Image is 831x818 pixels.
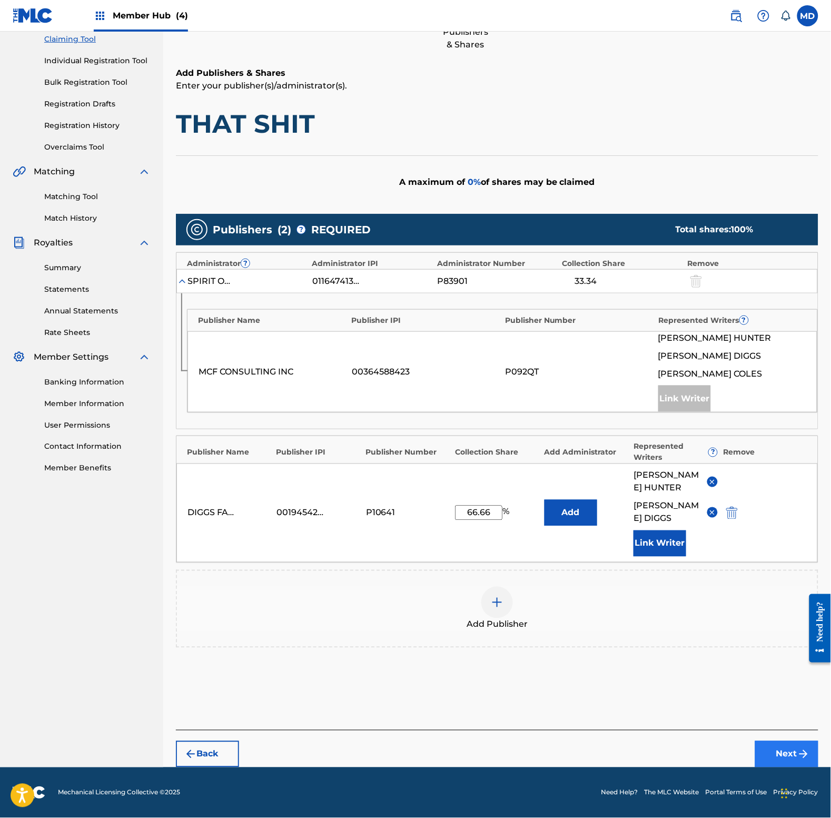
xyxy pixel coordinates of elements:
[491,596,503,609] img: add
[730,9,743,22] img: search
[176,155,818,209] div: A maximum of of shares may be claimed
[455,447,539,458] div: Collection Share
[177,276,187,287] img: expand-cell-toggle
[13,236,25,249] img: Royalties
[44,191,151,202] a: Matching Tool
[365,447,450,458] div: Publisher Number
[634,500,699,525] span: [PERSON_NAME] DIGGS
[44,327,151,338] a: Rate Sheets
[781,778,788,810] div: Drag
[198,315,347,326] div: Publisher Name
[778,767,831,818] iframe: Chat Widget
[706,788,767,797] a: Portal Terms of Use
[44,262,151,273] a: Summary
[34,236,73,249] span: Royalties
[312,258,432,269] div: Administrator IPI
[708,509,716,517] img: remove-from-list-button
[44,98,151,110] a: Registration Drafts
[176,11,188,21] span: (4)
[755,741,818,767] button: Next
[44,55,151,66] a: Individual Registration Tool
[468,177,481,187] span: 0 %
[278,222,291,238] span: ( 2 )
[505,366,653,378] div: P092QT
[297,225,305,234] span: ?
[352,315,500,326] div: Publisher IPI
[802,586,831,671] iframe: Resource Center
[138,165,151,178] img: expand
[176,741,239,767] button: Back
[645,788,699,797] a: The MLC Website
[708,478,716,486] img: remove-from-list-button
[44,463,151,474] a: Member Benefits
[505,315,654,326] div: Publisher Number
[138,236,151,249] img: expand
[13,8,53,23] img: MLC Logo
[439,13,492,51] div: Add Publishers & Shares
[467,618,528,631] span: Add Publisher
[757,9,770,22] img: help
[276,447,361,458] div: Publisher IPI
[44,420,151,431] a: User Permissions
[659,315,807,326] div: Represented Writers
[44,305,151,317] a: Annual Statements
[176,67,818,80] h6: Add Publishers & Shares
[34,165,75,178] span: Matching
[176,80,818,92] p: Enter your publisher(s)/administrator(s).
[311,222,371,238] span: REQUIRED
[437,258,557,269] div: Administrator Number
[676,223,797,236] div: Total shares:
[241,259,250,268] span: ?
[687,258,807,269] div: Remove
[726,5,747,26] a: Public Search
[44,398,151,409] a: Member Information
[199,366,347,378] div: MCF CONSULTING INC
[58,788,180,797] span: Mechanical Licensing Collective © 2025
[780,11,791,21] div: Notifications
[709,448,717,457] span: ?
[44,213,151,224] a: Match History
[191,223,203,236] img: publishers
[13,351,25,363] img: Member Settings
[797,5,818,26] div: User Menu
[731,224,754,234] span: 100 %
[562,258,682,269] div: Collection Share
[634,530,686,557] button: Link Writer
[44,120,151,131] a: Registration History
[138,351,151,363] img: expand
[187,447,271,458] div: Publisher Name
[545,500,597,526] button: Add
[176,108,818,140] h1: THAT SHIT
[774,788,818,797] a: Privacy Policy
[601,788,638,797] a: Need Help?
[113,9,188,22] span: Member Hub
[753,5,774,26] div: Help
[797,748,810,761] img: f7272a7cc735f4ea7f67.svg
[634,469,699,495] span: [PERSON_NAME] HUNTER
[352,366,500,378] div: 00364588423
[658,368,763,380] span: [PERSON_NAME] COLES
[44,142,151,153] a: Overclaims Tool
[545,447,629,458] div: Add Administrator
[723,447,807,458] div: Remove
[44,441,151,452] a: Contact Information
[13,165,26,178] img: Matching
[44,284,151,295] a: Statements
[44,77,151,88] a: Bulk Registration Tool
[213,222,272,238] span: Publishers
[94,9,106,22] img: Top Rightsholders
[13,786,45,799] img: logo
[44,377,151,388] a: Banking Information
[658,350,761,362] span: [PERSON_NAME] DIGGS
[44,34,151,45] a: Claiming Tool
[502,506,512,520] span: %
[634,441,718,464] div: Represented Writers
[187,258,307,269] div: Administrator
[34,351,108,363] span: Member Settings
[726,507,738,519] img: 12a2ab48e56ec057fbd8.svg
[658,332,771,344] span: [PERSON_NAME] HUNTER
[740,316,748,324] span: ?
